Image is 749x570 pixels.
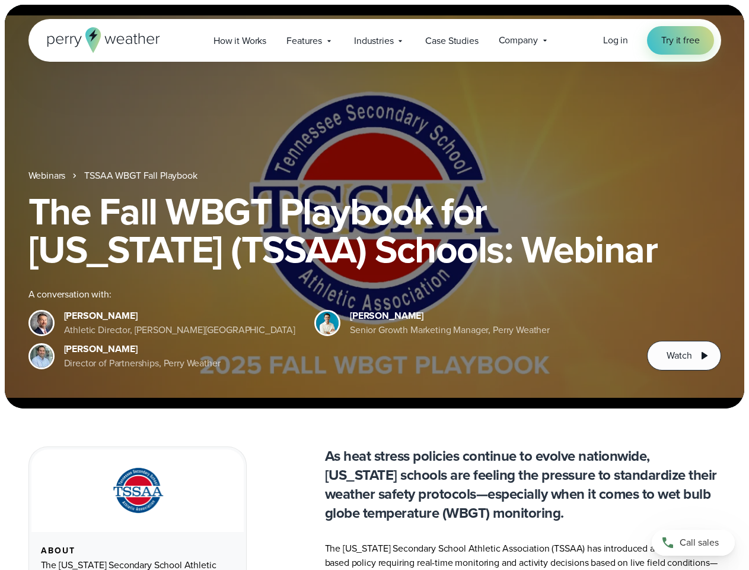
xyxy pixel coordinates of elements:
[667,349,691,363] span: Watch
[28,169,66,183] a: Webinars
[64,356,221,370] div: Director of Partnerships, Perry Weather
[41,546,234,556] div: About
[415,28,488,53] a: Case Studies
[286,34,322,48] span: Features
[28,169,721,183] nav: Breadcrumb
[213,34,266,48] span: How it Works
[603,33,628,47] a: Log in
[350,309,550,323] div: [PERSON_NAME]
[84,169,197,183] a: TSSAA WBGT Fall Playbook
[647,341,721,370] button: Watch
[647,26,713,55] a: Try it free
[203,28,276,53] a: How it Works
[98,464,177,518] img: TSSAA-Tennessee-Secondary-School-Athletic-Association.svg
[28,287,629,302] div: A conversation with:
[354,34,393,48] span: Industries
[316,312,339,334] img: Spencer Patton, Perry Weather
[425,34,478,48] span: Case Studies
[652,530,735,556] a: Call sales
[64,323,296,337] div: Athletic Director, [PERSON_NAME][GEOGRAPHIC_DATA]
[499,33,538,47] span: Company
[350,323,550,337] div: Senior Growth Marketing Manager, Perry Weather
[325,446,721,522] p: As heat stress policies continue to evolve nationwide, [US_STATE] schools are feeling the pressur...
[661,33,699,47] span: Try it free
[64,309,296,323] div: [PERSON_NAME]
[30,312,53,334] img: Brian Wyatt
[28,192,721,268] h1: The Fall WBGT Playbook for [US_STATE] (TSSAA) Schools: Webinar
[30,345,53,368] img: Jeff Wood
[680,536,719,550] span: Call sales
[64,342,221,356] div: [PERSON_NAME]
